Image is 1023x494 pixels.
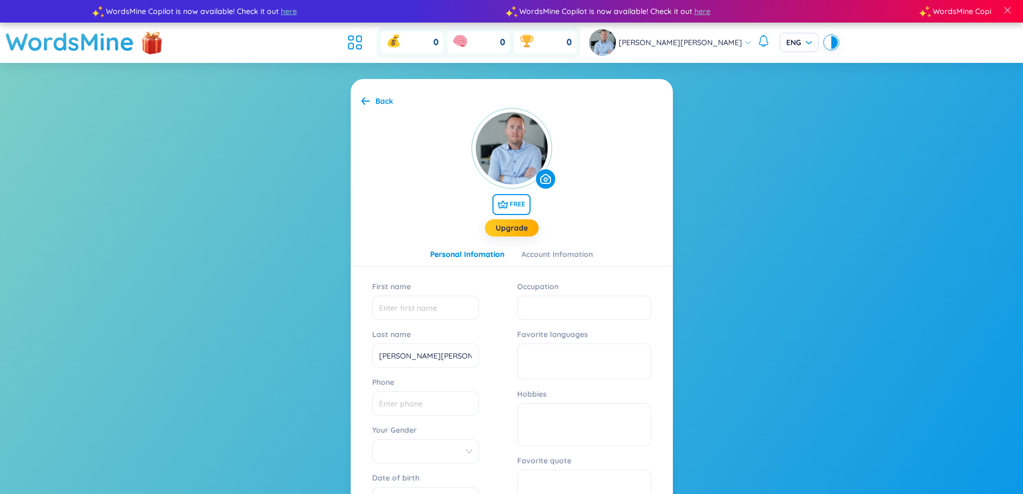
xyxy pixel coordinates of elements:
span: 0 [500,37,505,48]
a: avatar [589,29,619,56]
textarea: Hobbies [517,403,651,446]
a: Upgrade [496,222,528,234]
div: Account Infomation [521,248,593,260]
label: Occupation [517,278,564,295]
label: Favorite languages [517,326,593,343]
img: avatar [589,29,616,56]
a: Back [361,95,393,109]
div: WordsMine Copilot is now available! Check it out [91,5,504,17]
span: FREE [492,194,531,215]
img: currentUser [471,108,552,189]
span: [PERSON_NAME][PERSON_NAME] [619,37,742,48]
input: First name [372,296,479,320]
span: 0 [567,37,572,48]
a: WordsMine [5,23,134,61]
label: Favorite quote [517,452,577,469]
button: Upgrade [485,219,539,237]
div: WordsMine Copilot is now available! Check it out [504,5,918,17]
input: Last name [372,343,479,368]
span: ENG [786,37,812,48]
span: here [273,5,289,17]
label: First name [372,278,416,295]
label: Phone [372,374,400,391]
span: 0 [433,37,439,48]
input: Phone [372,391,479,416]
div: Personal Infomation [430,248,504,260]
label: Date of birth [372,469,425,486]
img: flashSalesIcon.a7f4f837.png [141,27,163,60]
label: Last name [372,326,416,343]
span: here [687,5,703,17]
div: Back [375,95,393,107]
label: Your Gender [372,421,422,439]
input: Occupation [517,296,651,320]
label: Hobbies [517,385,552,403]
